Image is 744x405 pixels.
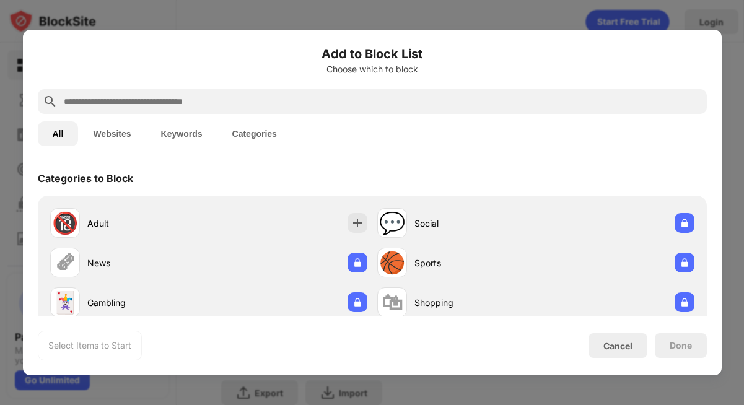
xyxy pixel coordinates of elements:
button: Websites [78,121,146,146]
button: Categories [217,121,292,146]
div: Cancel [603,341,632,351]
div: Done [670,341,692,351]
div: Choose which to block [38,64,707,74]
div: 🗞 [55,250,76,276]
div: 🛍 [382,290,403,315]
img: search.svg [43,94,58,109]
div: Shopping [414,296,536,309]
div: News [87,256,209,269]
div: Adult [87,217,209,230]
h6: Add to Block List [38,45,707,63]
div: 🃏 [52,290,78,315]
button: Keywords [146,121,217,146]
div: Sports [414,256,536,269]
div: Gambling [87,296,209,309]
div: 🔞 [52,211,78,236]
div: Social [414,217,536,230]
button: All [38,121,79,146]
div: Categories to Block [38,172,133,185]
div: 🏀 [379,250,405,276]
div: 💬 [379,211,405,236]
div: Select Items to Start [48,339,131,352]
